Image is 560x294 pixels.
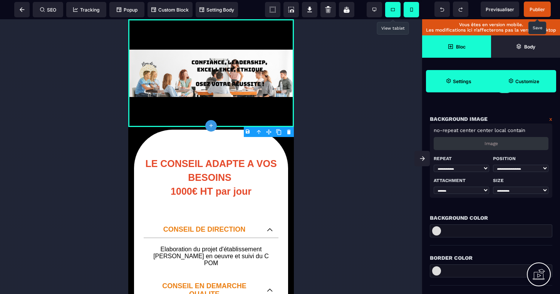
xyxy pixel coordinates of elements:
[485,141,498,146] p: Image
[73,7,99,13] span: Tracking
[491,35,560,58] span: Open Layer Manager
[481,2,519,17] span: Preview
[460,127,493,133] span: center center
[430,213,552,222] div: Background Color
[524,44,535,50] strong: Body
[491,70,556,92] span: Open Style Manager
[508,127,525,133] span: contain
[426,70,491,92] span: Settings
[549,114,552,124] a: x
[283,2,299,17] span: Screenshot
[493,154,548,163] p: Position
[456,44,466,50] strong: Bloc
[486,7,514,12] span: Previsualiser
[434,127,458,133] span: no-repeat
[493,176,548,185] p: Size
[434,154,489,163] p: Repeat
[40,7,56,13] span: SEO
[515,79,539,84] strong: Customize
[430,253,552,262] div: Border Color
[434,176,489,185] p: Attachment
[495,127,506,133] span: local
[426,27,556,33] p: Les modifications ici n’affecterons pas la version desktop
[17,109,151,177] b: LE CONSEIL ADAPTE A VOS BESOINS 1000€ HT par jour
[422,35,491,58] span: Open Blocks
[200,7,234,13] span: Setting Body
[426,22,556,27] p: Vous êtes en version mobile.
[151,7,189,13] span: Custom Block
[453,79,471,84] strong: Settings
[530,7,545,12] span: Publier
[21,263,131,279] p: CONSEIL EN DEMARCHE QUALITE
[23,227,143,247] p: Elaboration du projet d'établissement [PERSON_NAME] en oeuvre et suivi du CPOM
[21,206,131,214] p: CONSEIL DE DIRECTION
[430,114,488,124] p: Background Image
[265,2,280,17] span: View components
[117,7,137,13] span: Popup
